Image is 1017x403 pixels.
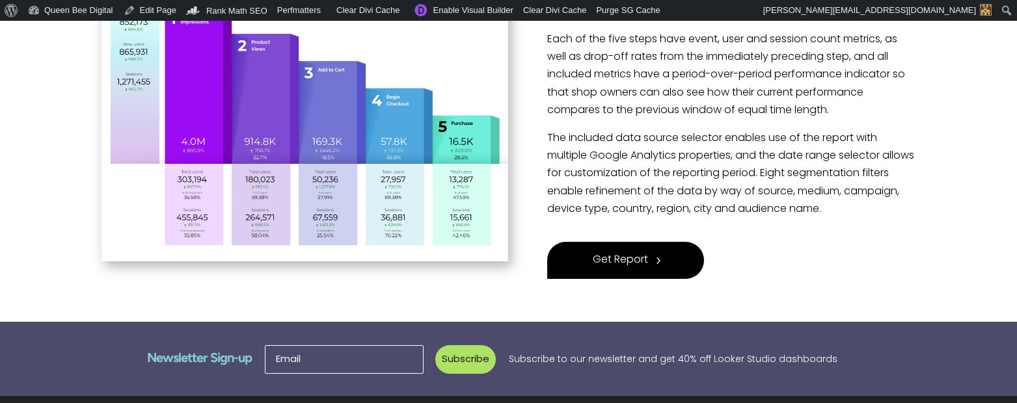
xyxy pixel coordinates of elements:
[523,5,587,15] span: Clear Divi Cache
[593,252,648,269] span: Get Report
[547,242,704,279] a: 5 Get Report
[651,254,664,267] span: 5
[547,31,915,130] p: Each of the five steps have event, user and session count metrics, as well as drop-off rates from...
[21,351,252,373] h3: Newsletter Sign-up
[265,345,424,374] input: Email
[509,351,997,369] p: Subscribe to our newsletter and get 40% off Looker Studio dashboards
[206,6,267,16] span: Rank Math SEO
[435,345,496,374] button: Subscribe
[547,130,915,229] p: The included data source selector enables use of the report with multiple Google Analytics proper...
